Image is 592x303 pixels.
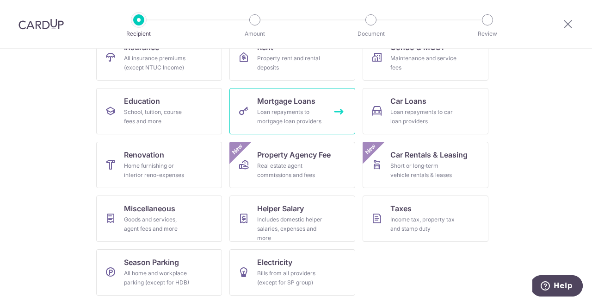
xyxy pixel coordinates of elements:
div: School, tuition, course fees and more [124,107,191,126]
span: Education [124,95,160,107]
a: Condo & MCSTMaintenance and service fees [363,34,488,81]
span: Season Parking [124,257,179,268]
span: Car Rentals & Leasing [390,149,468,160]
span: Help [21,6,40,15]
span: New [363,142,378,157]
div: Includes domestic helper salaries, expenses and more [257,215,324,243]
span: New [230,142,245,157]
a: Mortgage LoansLoan repayments to mortgage loan providers [229,88,355,134]
div: Maintenance and service fees [390,54,457,72]
a: TaxesIncome tax, property tax and stamp duty [363,196,488,242]
a: RentProperty rent and rental deposits [229,34,355,81]
p: Document [337,29,405,38]
div: Goods and services, agent fees and more [124,215,191,234]
a: RenovationHome furnishing or interior reno-expenses [96,142,222,188]
div: Income tax, property tax and stamp duty [390,215,457,234]
a: Helper SalaryIncludes domestic helper salaries, expenses and more [229,196,355,242]
span: Taxes [390,203,412,214]
span: Miscellaneous [124,203,175,214]
div: All insurance premiums (except NTUC Income) [124,54,191,72]
div: All home and workplace parking (except for HDB) [124,269,191,287]
a: MiscellaneousGoods and services, agent fees and more [96,196,222,242]
span: Car Loans [390,95,426,107]
span: Renovation [124,149,164,160]
p: Amount [221,29,289,38]
span: Helper Salary [257,203,304,214]
span: Mortgage Loans [257,95,315,107]
div: Home furnishing or interior reno-expenses [124,161,191,180]
a: ElectricityBills from all providers (except for SP group) [229,249,355,296]
a: Property Agency FeeReal estate agent commissions and feesNew [229,142,355,188]
span: Electricity [257,257,292,268]
span: Property Agency Fee [257,149,331,160]
div: Bills from all providers (except for SP group) [257,269,324,287]
a: Season ParkingAll home and workplace parking (except for HDB) [96,249,222,296]
a: EducationSchool, tuition, course fees and more [96,88,222,134]
div: Real estate agent commissions and fees [257,161,324,180]
div: Loan repayments to mortgage loan providers [257,107,324,126]
p: Recipient [105,29,173,38]
a: Car Rentals & LeasingShort or long‑term vehicle rentals & leasesNew [363,142,488,188]
div: Short or long‑term vehicle rentals & leases [390,161,457,180]
p: Review [453,29,522,38]
div: Property rent and rental deposits [257,54,324,72]
a: InsuranceAll insurance premiums (except NTUC Income) [96,34,222,81]
a: Car LoansLoan repayments to car loan providers [363,88,488,134]
iframe: Opens a widget where you can find more information [532,275,583,298]
div: Loan repayments to car loan providers [390,107,457,126]
img: CardUp [18,19,64,30]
